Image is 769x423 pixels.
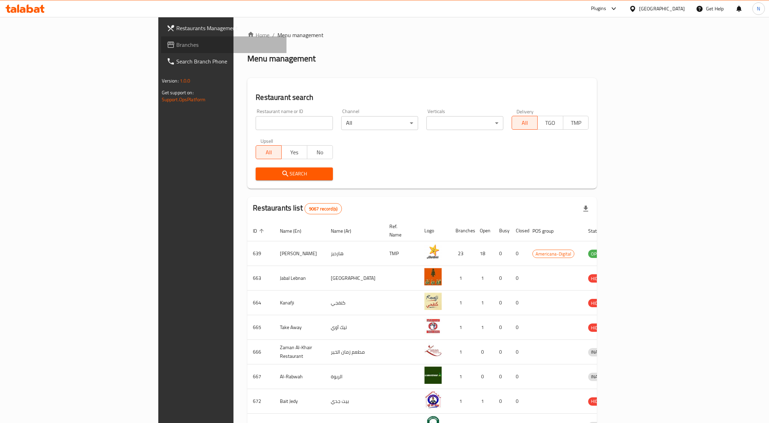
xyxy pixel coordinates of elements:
div: Total records count [304,203,342,214]
img: Al-Rabwah [424,366,442,384]
img: Zaman Al-Khair Restaurant [424,342,442,359]
td: 0 [474,340,494,364]
td: بيت جدي [325,389,384,414]
img: Take Away [424,317,442,335]
input: Search for restaurant name or ID.. [256,116,333,130]
img: Kanafji [424,293,442,310]
div: HIDDEN [588,397,609,406]
td: Take Away [274,315,325,340]
td: Bait Jedy [274,389,325,414]
span: Search Branch Phone [176,57,281,66]
span: OPEN [588,250,605,258]
span: All [515,118,535,128]
span: Get support on: [162,88,194,97]
td: 0 [510,364,527,389]
span: Ref. Name [389,222,410,239]
span: ID [253,227,266,235]
span: All [259,147,279,157]
span: HIDDEN [588,397,609,405]
img: Jabal Lebnan [424,268,442,285]
img: Bait Jedy [424,391,442,408]
th: Closed [510,220,527,241]
div: HIDDEN [588,274,609,283]
span: No [310,147,330,157]
div: [GEOGRAPHIC_DATA] [639,5,685,12]
td: كنفجي [325,291,384,315]
span: HIDDEN [588,299,609,307]
td: 1 [450,340,474,364]
h2: Restaurants list [253,203,342,214]
td: 1 [450,364,474,389]
a: Support.OpsPlatform [162,95,206,104]
td: 1 [450,266,474,291]
span: HIDDEN [588,324,609,332]
td: 0 [510,315,527,340]
a: Search Branch Phone [161,53,287,70]
div: ​ [426,116,503,130]
span: Branches [176,41,281,49]
a: Branches [161,36,287,53]
span: 9067 record(s) [305,206,342,212]
td: 0 [510,389,527,414]
td: 1 [474,315,494,340]
td: Zaman Al-Khair Restaurant [274,340,325,364]
td: 1 [450,315,474,340]
td: 1 [474,291,494,315]
h2: Restaurant search [256,92,589,103]
th: Branches [450,220,474,241]
div: Export file [577,200,594,217]
td: 0 [494,315,510,340]
img: Hardee's [424,243,442,261]
td: 0 [510,291,527,315]
td: 0 [494,241,510,266]
span: Americana-Digital [533,250,574,258]
span: N [757,5,760,12]
td: 1 [474,266,494,291]
span: Search [261,170,327,178]
span: INACTIVE [588,348,612,356]
button: All [256,145,282,159]
span: Status [588,227,611,235]
td: 18 [474,241,494,266]
td: 0 [510,241,527,266]
td: Kanafji [274,291,325,315]
td: Al-Rabwah [274,364,325,389]
span: TMP [566,118,586,128]
div: All [341,116,418,130]
th: Logo [419,220,450,241]
span: Name (En) [280,227,310,235]
td: 1 [474,389,494,414]
button: TMP [563,116,589,130]
span: 1.0.0 [180,76,191,85]
label: Upsell [260,138,273,143]
td: 0 [510,266,527,291]
span: POS group [532,227,563,235]
a: Restaurants Management [161,20,287,36]
th: Busy [494,220,510,241]
td: هارديز [325,241,384,266]
td: TMP [384,241,419,266]
span: HIDDEN [588,275,609,283]
td: 23 [450,241,474,266]
div: HIDDEN [588,323,609,332]
button: All [512,116,538,130]
button: Yes [281,145,307,159]
td: Jabal Lebnan [274,266,325,291]
button: TGO [537,116,563,130]
span: TGO [540,118,560,128]
td: 0 [474,364,494,389]
div: INACTIVE [588,373,612,381]
span: Yes [284,147,304,157]
td: 0 [494,364,510,389]
td: الربوة [325,364,384,389]
td: 1 [450,291,474,315]
td: 0 [510,340,527,364]
button: Search [256,167,333,180]
span: Version: [162,76,179,85]
td: [PERSON_NAME] [274,241,325,266]
td: [GEOGRAPHIC_DATA] [325,266,384,291]
td: 0 [494,389,510,414]
td: 0 [494,266,510,291]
